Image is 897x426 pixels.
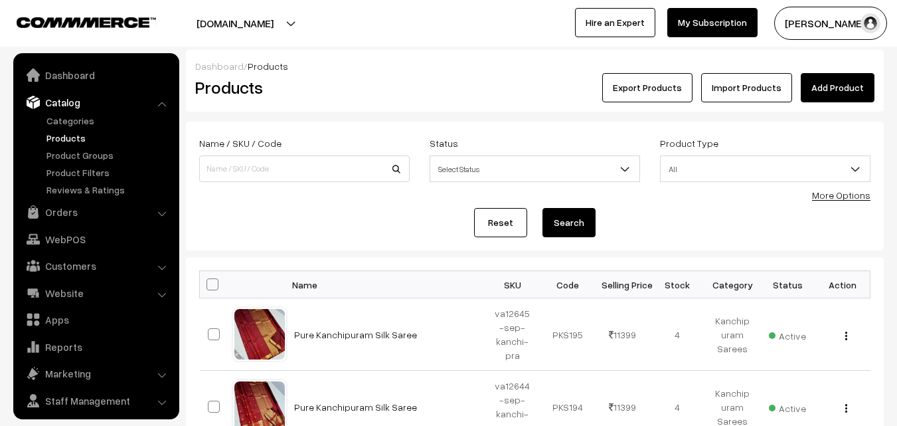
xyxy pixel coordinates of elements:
[602,73,693,102] button: Export Products
[575,8,655,37] a: Hire an Expert
[430,136,458,150] label: Status
[705,298,760,371] td: Kanchipuram Sarees
[801,73,874,102] a: Add Product
[760,271,815,298] th: Status
[860,13,880,33] img: user
[705,271,760,298] th: Category
[17,335,175,359] a: Reports
[17,200,175,224] a: Orders
[540,271,595,298] th: Code
[17,308,175,332] a: Apps
[595,298,650,371] td: 11399
[485,271,540,298] th: SKU
[43,183,175,197] a: Reviews & Ratings
[845,332,847,340] img: Menu
[199,136,282,150] label: Name / SKU / Code
[650,298,705,371] td: 4
[17,17,156,27] img: COMMMERCE
[815,271,870,298] th: Action
[667,8,758,37] a: My Subscription
[195,60,244,72] a: Dashboard
[294,401,417,413] a: Pure Kanchipuram Silk Saree
[430,156,640,182] span: Select Status
[17,227,175,251] a: WebPOS
[774,7,887,40] button: [PERSON_NAME]
[248,60,288,72] span: Products
[195,77,408,98] h2: Products
[430,158,639,181] span: Select Status
[294,329,417,340] a: Pure Kanchipuram Silk Saree
[195,59,874,73] div: /
[43,148,175,162] a: Product Groups
[286,271,485,298] th: Name
[595,271,650,298] th: Selling Price
[17,90,175,114] a: Catalog
[17,389,175,413] a: Staff Management
[199,156,410,182] input: Name / SKU / Code
[540,298,595,371] td: PKS195
[812,189,870,201] a: More Options
[150,7,320,40] button: [DOMAIN_NAME]
[485,298,540,371] td: va12645-sep-kanchi-pra
[17,63,175,87] a: Dashboard
[43,165,175,179] a: Product Filters
[17,13,133,29] a: COMMMERCE
[661,158,870,181] span: All
[660,136,718,150] label: Product Type
[769,326,806,343] span: Active
[650,271,705,298] th: Stock
[17,254,175,278] a: Customers
[769,398,806,415] span: Active
[17,281,175,305] a: Website
[845,404,847,413] img: Menu
[43,114,175,128] a: Categories
[701,73,792,102] a: Import Products
[17,362,175,385] a: Marketing
[660,156,870,182] span: All
[542,208,596,237] button: Search
[43,131,175,145] a: Products
[474,208,527,237] a: Reset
